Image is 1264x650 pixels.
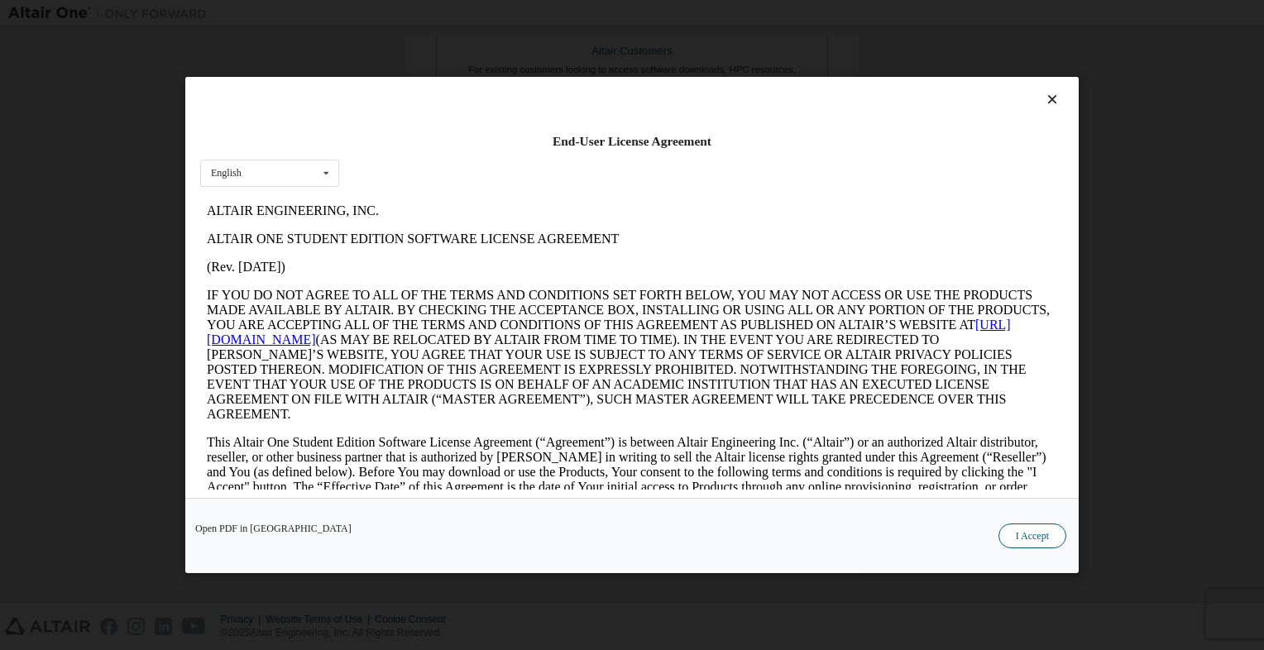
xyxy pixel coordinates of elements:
p: (Rev. [DATE]) [7,63,857,78]
p: IF YOU DO NOT AGREE TO ALL OF THE TERMS AND CONDITIONS SET FORTH BELOW, YOU MAY NOT ACCESS OR USE... [7,91,857,225]
a: Open PDF in [GEOGRAPHIC_DATA] [195,523,352,533]
p: This Altair One Student Edition Software License Agreement (“Agreement”) is between Altair Engine... [7,238,857,313]
p: ALTAIR ONE STUDENT EDITION SOFTWARE LICENSE AGREEMENT [7,35,857,50]
a: [URL][DOMAIN_NAME] [7,121,811,150]
div: English [211,168,242,178]
button: I Accept [998,523,1066,548]
p: ALTAIR ENGINEERING, INC. [7,7,857,22]
div: End-User License Agreement [200,133,1064,150]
